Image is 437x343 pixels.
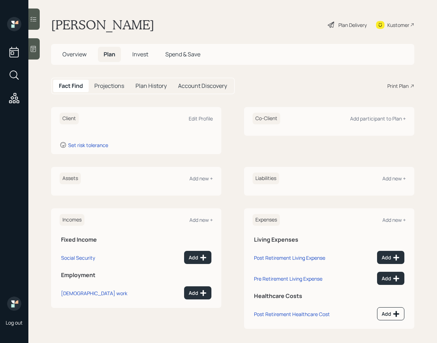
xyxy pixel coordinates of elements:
[60,113,79,124] h6: Client
[254,275,322,282] div: Pre Retirement Living Expense
[387,82,409,90] div: Print Plan
[338,21,367,29] div: Plan Delivery
[382,175,406,182] div: Add new +
[377,307,404,320] button: Add
[377,272,404,285] button: Add
[94,83,124,89] h5: Projections
[7,297,21,311] img: retirable_logo.png
[68,142,108,148] div: Set risk tolerance
[178,83,227,89] h5: Account Discovery
[184,251,211,264] button: Add
[253,113,280,124] h6: Co-Client
[254,311,330,317] div: Post Retirement Healthcare Cost
[59,83,83,89] h5: Fact Find
[350,115,406,122] div: Add participant to Plan +
[189,254,207,261] div: Add
[51,17,154,33] h1: [PERSON_NAME]
[382,217,406,223] div: Add new +
[382,310,400,317] div: Add
[61,290,127,297] div: [DEMOGRAPHIC_DATA] work
[189,115,213,122] div: Edit Profile
[6,319,23,326] div: Log out
[254,293,404,299] h5: Healthcare Costs
[104,50,115,58] span: Plan
[60,214,84,226] h6: Incomes
[135,83,167,89] h5: Plan History
[62,50,87,58] span: Overview
[382,275,400,282] div: Add
[382,254,400,261] div: Add
[60,173,81,184] h6: Assets
[253,173,279,184] h6: Liabilities
[61,236,211,243] h5: Fixed Income
[189,217,213,223] div: Add new +
[165,50,200,58] span: Spend & Save
[184,286,211,299] button: Add
[189,289,207,297] div: Add
[254,236,404,243] h5: Living Expenses
[189,175,213,182] div: Add new +
[61,272,211,279] h5: Employment
[377,251,404,264] button: Add
[61,254,95,261] div: Social Security
[254,254,325,261] div: Post Retirement Living Expense
[387,21,409,29] div: Kustomer
[253,214,280,226] h6: Expenses
[132,50,148,58] span: Invest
